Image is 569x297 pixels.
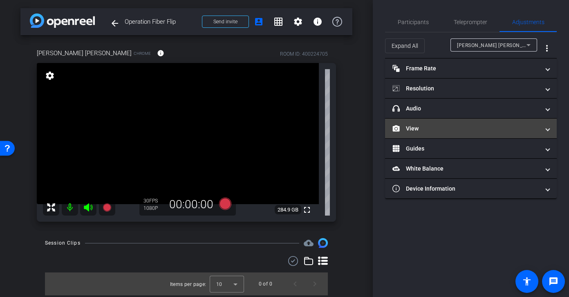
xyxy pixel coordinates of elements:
div: 00:00:00 [164,198,219,211]
mat-expansion-panel-header: Audio [385,99,557,118]
button: Send invite [202,16,249,28]
mat-panel-title: Resolution [392,84,540,93]
mat-expansion-panel-header: White Balance [385,159,557,178]
mat-panel-title: Audio [392,104,540,113]
mat-panel-title: White Balance [392,164,540,173]
mat-icon: settings [44,71,56,81]
span: Operation Fiber Flip [125,13,197,30]
mat-icon: fullscreen [302,205,312,215]
mat-icon: accessibility [522,277,532,286]
mat-icon: settings [293,17,303,27]
span: Chrome [134,50,151,56]
div: Items per page: [170,280,206,288]
img: app-logo [30,13,95,28]
mat-icon: info [313,17,323,27]
mat-expansion-panel-header: Resolution [385,79,557,98]
div: 1080P [143,205,164,211]
button: Next page [305,274,325,294]
mat-expansion-panel-header: Device Information [385,179,557,198]
span: [PERSON_NAME] [PERSON_NAME] [457,42,538,48]
span: Send invite [213,18,237,25]
div: Session Clips [45,239,81,247]
span: Participants [398,19,429,25]
mat-expansion-panel-header: Guides [385,139,557,158]
span: Adjustments [512,19,544,25]
img: Session clips [318,238,328,248]
span: Teleprompter [454,19,487,25]
mat-icon: arrow_back [110,18,120,28]
div: 30 [143,198,164,204]
mat-icon: grid_on [273,17,283,27]
button: Expand All [385,38,425,53]
mat-panel-title: View [392,124,540,133]
span: Expand All [392,38,418,54]
mat-panel-title: Frame Rate [392,64,540,73]
button: More Options for Adjustments Panel [537,38,557,58]
mat-expansion-panel-header: Frame Rate [385,59,557,78]
mat-panel-title: Guides [392,144,540,153]
mat-icon: message [549,277,558,286]
div: ROOM ID: 400224705 [280,50,328,58]
button: Previous page [285,274,305,294]
mat-panel-title: Device Information [392,184,540,193]
mat-icon: cloud_upload [304,238,314,248]
mat-icon: info [157,49,164,57]
span: FPS [149,198,158,204]
mat-icon: account_box [254,17,264,27]
mat-expansion-panel-header: View [385,119,557,138]
span: Destinations for your clips [304,238,314,248]
span: [PERSON_NAME] [PERSON_NAME] [37,49,132,58]
div: 0 of 0 [259,280,272,288]
span: 284.9 GB [275,205,301,215]
mat-icon: more_vert [542,43,552,53]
